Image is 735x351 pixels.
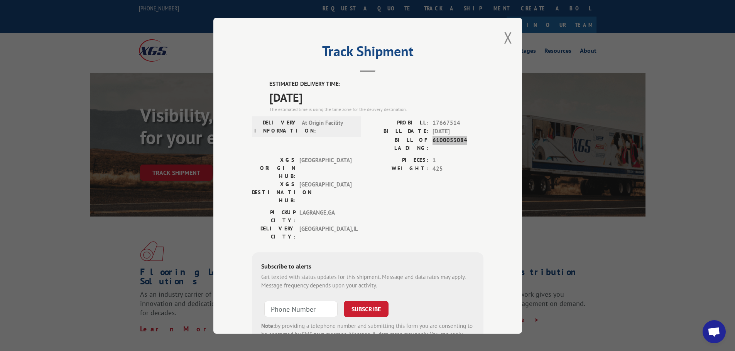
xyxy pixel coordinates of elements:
label: DELIVERY INFORMATION: [254,118,298,134]
label: BILL DATE: [368,127,429,136]
div: by providing a telephone number and submitting this form you are consenting to be contacted by SM... [261,321,474,348]
label: DELIVERY CITY: [252,224,296,240]
span: [DATE] [269,88,483,106]
span: [GEOGRAPHIC_DATA] , IL [299,224,351,240]
span: 1 [433,156,483,165]
div: Open chat [703,320,726,343]
label: WEIGHT: [368,165,429,173]
label: BILL OF LADING: [368,136,429,152]
label: PIECES: [368,156,429,165]
label: XGS DESTINATION HUB: [252,180,296,204]
div: The estimated time is using the time zone for the delivery destination. [269,106,483,113]
strong: Note: [261,322,275,329]
span: 425 [433,165,483,173]
div: Get texted with status updates for this shipment. Message and data rates may apply. Message frequ... [261,272,474,290]
button: SUBSCRIBE [344,301,389,317]
label: ESTIMATED DELIVERY TIME: [269,80,483,89]
h2: Track Shipment [252,46,483,60]
label: PICKUP CITY: [252,208,296,224]
span: LAGRANGE , GA [299,208,351,224]
span: [GEOGRAPHIC_DATA] [299,180,351,204]
span: 17667514 [433,118,483,127]
span: [DATE] [433,127,483,136]
label: PROBILL: [368,118,429,127]
button: Close modal [504,27,512,48]
label: XGS ORIGIN HUB: [252,156,296,180]
span: [GEOGRAPHIC_DATA] [299,156,351,180]
input: Phone Number [264,301,338,317]
div: Subscribe to alerts [261,261,474,272]
span: At Origin Facility [302,118,354,134]
span: 6100053084 [433,136,483,152]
